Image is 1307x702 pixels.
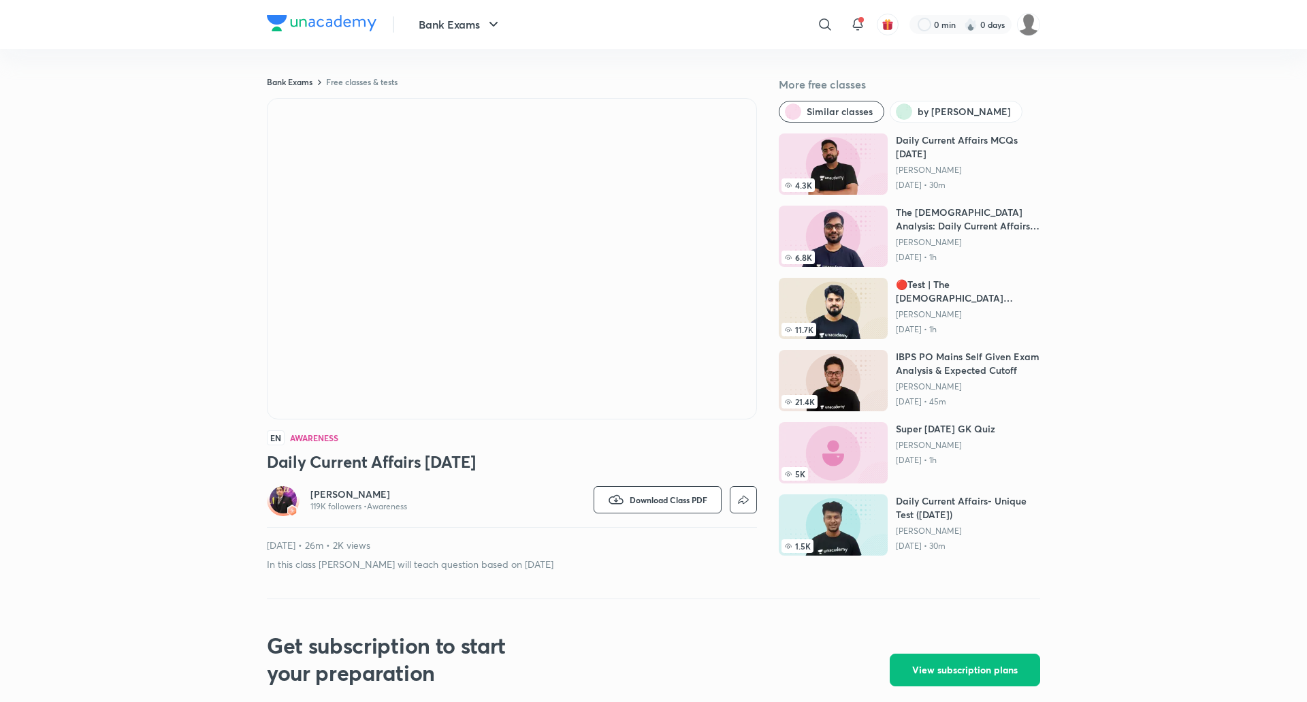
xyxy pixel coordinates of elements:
[310,488,407,501] a: [PERSON_NAME]
[896,494,1040,522] h6: Daily Current Affairs- Unique Test ([DATE])
[896,381,1040,392] a: [PERSON_NAME]
[918,105,1011,118] span: by Abhijeet Mishra
[896,206,1040,233] h6: The [DEMOGRAPHIC_DATA] Analysis: Daily Current Affairs ([DATE])
[267,558,757,571] p: In this class [PERSON_NAME] will teach question based on [DATE]
[896,180,1040,191] p: [DATE] • 30m
[896,541,1040,552] p: [DATE] • 30m
[1017,13,1040,36] img: Piyush Mishra
[807,105,873,118] span: Similar classes
[896,455,995,466] p: [DATE] • 1h
[410,11,510,38] button: Bank Exams
[267,483,300,516] a: Avatarbadge
[890,654,1040,686] button: View subscription plans
[267,430,285,445] span: EN
[781,251,815,264] span: 6.8K
[896,440,995,451] a: [PERSON_NAME]
[896,309,1040,320] a: [PERSON_NAME]
[877,14,899,35] button: avatar
[781,178,815,192] span: 4.3K
[896,396,1040,407] p: [DATE] • 45m
[267,539,757,552] p: [DATE] • 26m • 2K views
[267,15,376,35] a: Company Logo
[267,15,376,31] img: Company Logo
[781,395,818,409] span: 21.4K
[267,632,546,686] h2: Get subscription to start your preparation
[310,501,407,512] p: 119K followers • Awareness
[594,486,722,513] button: Download Class PDF
[882,18,894,31] img: avatar
[912,663,1018,677] span: View subscription plans
[290,434,338,442] h4: Awareness
[890,101,1022,123] button: by Abhijeet Mishra
[287,506,297,515] img: badge
[896,237,1040,248] a: [PERSON_NAME]
[896,165,1040,176] a: [PERSON_NAME]
[896,526,1040,537] a: [PERSON_NAME]
[268,99,756,419] iframe: Class
[896,133,1040,161] h6: Daily Current Affairs MCQs [DATE]
[270,486,297,513] img: Avatar
[779,101,884,123] button: Similar classes
[781,323,816,336] span: 11.7K
[964,18,978,31] img: streak
[896,278,1040,305] h6: 🔴Test | The [DEMOGRAPHIC_DATA] Editorial | 50 Questions | [DATE]🔴
[896,252,1040,263] p: [DATE] • 1h
[781,467,808,481] span: 5K
[630,494,707,505] span: Download Class PDF
[326,76,398,87] a: Free classes & tests
[267,76,312,87] a: Bank Exams
[896,422,995,436] h6: Super [DATE] GK Quiz
[781,539,813,553] span: 1.5K
[896,324,1040,335] p: [DATE] • 1h
[896,350,1040,377] h6: IBPS PO Mains Self Given Exam Analysis & Expected Cutoff
[267,451,757,473] h3: Daily Current Affairs [DATE]
[779,76,1040,93] h5: More free classes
